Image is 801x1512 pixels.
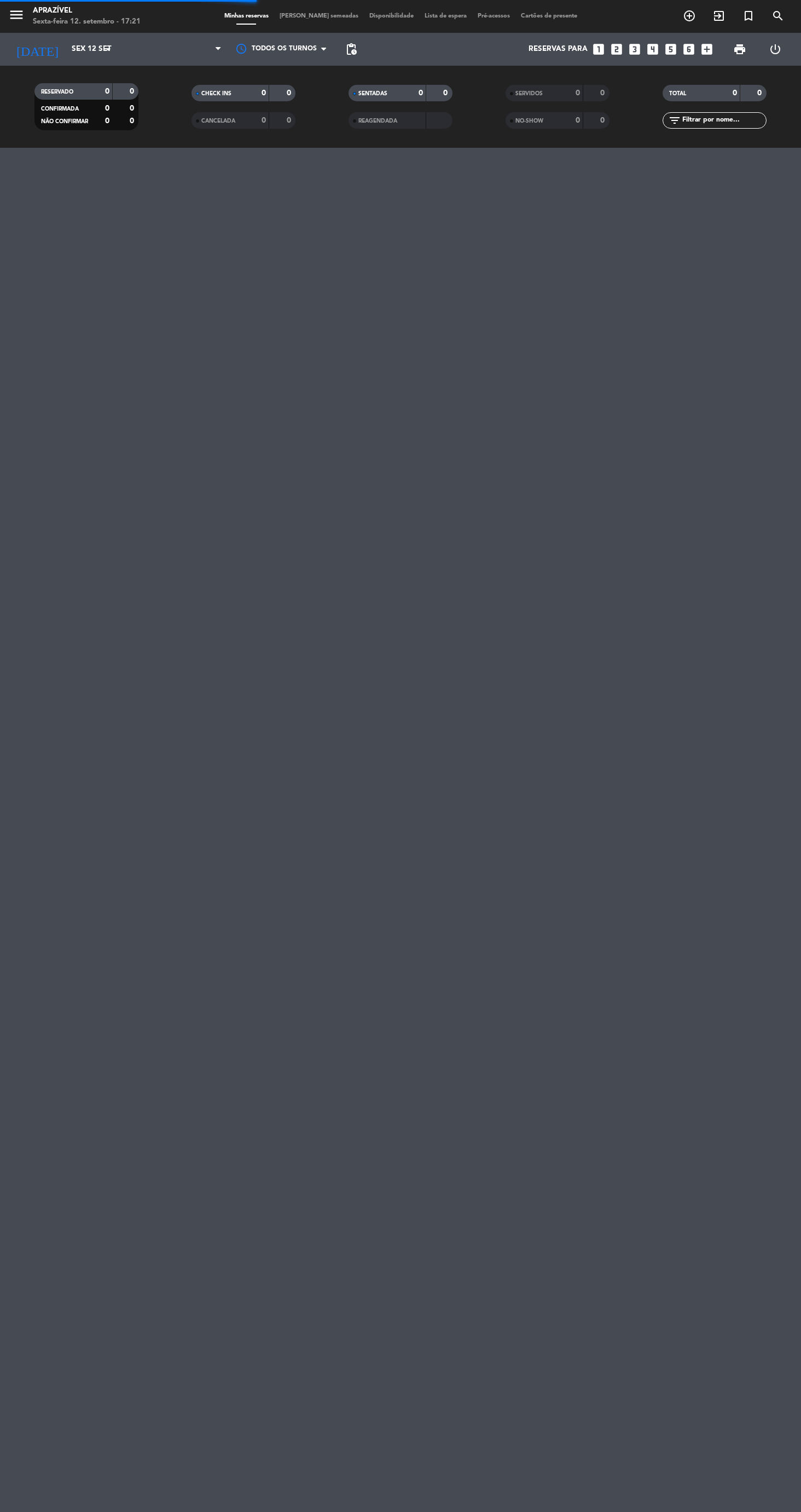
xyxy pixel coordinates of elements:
span: [PERSON_NAME] semeadas [274,13,364,19]
i: search [771,9,785,22]
span: CONFIRMADA [41,106,79,112]
i: exit_to_app [712,9,725,22]
span: TOTAL [669,91,686,96]
strong: 0 [130,117,136,125]
span: CHECK INS [201,91,231,96]
strong: 0 [576,117,580,124]
strong: 0 [262,89,266,97]
span: print [733,43,746,56]
div: Sexta-feira 12. setembro - 17:21 [33,16,141,27]
button: menu [8,7,25,27]
strong: 0 [130,105,136,112]
span: SENTADAS [358,91,387,96]
span: NÃO CONFIRMAR [41,119,88,124]
span: Minhas reservas [219,13,274,19]
i: add_circle_outline [683,9,696,22]
strong: 0 [287,89,293,97]
span: Disponibilidade [364,13,419,19]
span: CANCELADA [201,118,235,124]
i: looks_one [591,42,606,56]
i: looks_6 [682,42,696,56]
span: Reserva especial [734,7,763,25]
i: looks_5 [664,42,678,56]
span: Reservas para [529,45,588,54]
span: NO-SHOW [515,118,543,124]
span: SERVIDOS [515,91,543,96]
span: RESERVAR MESA [675,7,704,25]
span: Lista de espera [419,13,472,19]
div: LOG OUT [757,33,793,66]
strong: 0 [733,89,737,97]
span: Pré-acessos [472,13,515,19]
span: pending_actions [345,43,358,56]
i: power_settings_new [769,43,782,56]
span: WALK IN [704,7,734,25]
strong: 0 [105,117,109,125]
strong: 0 [757,89,764,97]
input: Filtrar por nome... [681,114,766,126]
span: RESERVADO [41,89,73,95]
i: [DATE] [8,37,66,61]
strong: 0 [105,88,109,95]
strong: 0 [600,117,607,124]
i: filter_list [668,114,681,127]
strong: 0 [287,117,293,124]
strong: 0 [130,88,136,95]
strong: 0 [419,89,423,97]
i: looks_two [610,42,624,56]
i: arrow_drop_down [102,43,115,56]
span: REAGENDADA [358,118,397,124]
i: looks_4 [646,42,660,56]
i: add_box [700,42,714,56]
strong: 0 [262,117,266,124]
i: turned_in_not [742,9,755,22]
strong: 0 [443,89,450,97]
strong: 0 [576,89,580,97]
strong: 0 [600,89,607,97]
i: looks_3 [628,42,642,56]
div: Aprazível [33,5,141,16]
span: Cartões de presente [515,13,583,19]
span: PESQUISA [763,7,793,25]
i: menu [8,7,25,23]
strong: 0 [105,105,109,112]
